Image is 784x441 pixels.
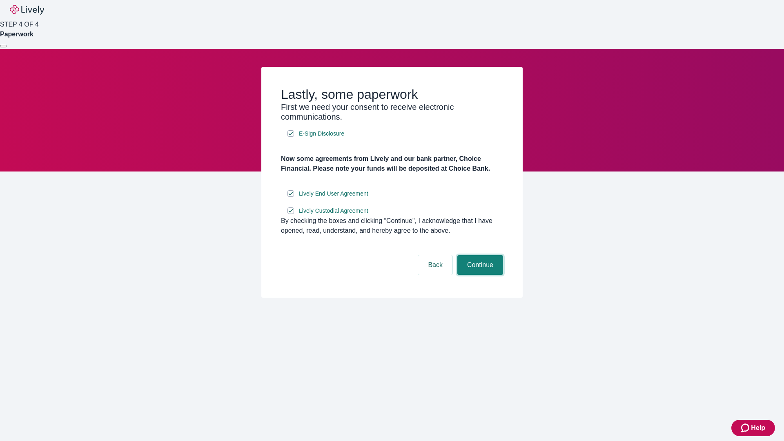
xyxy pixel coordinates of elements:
h4: Now some agreements from Lively and our bank partner, Choice Financial. Please note your funds wi... [281,154,503,174]
h2: Lastly, some paperwork [281,87,503,102]
a: e-sign disclosure document [297,206,370,216]
span: Lively Custodial Agreement [299,207,368,215]
a: e-sign disclosure document [297,129,346,139]
button: Zendesk support iconHelp [731,420,775,436]
div: By checking the boxes and clicking “Continue", I acknowledge that I have opened, read, understand... [281,216,503,236]
span: E-Sign Disclosure [299,129,344,138]
span: Lively End User Agreement [299,189,368,198]
a: e-sign disclosure document [297,189,370,199]
span: Help [751,423,765,433]
img: Lively [10,5,44,15]
h3: First we need your consent to receive electronic communications. [281,102,503,122]
button: Back [418,255,452,275]
button: Continue [457,255,503,275]
svg: Zendesk support icon [741,423,751,433]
